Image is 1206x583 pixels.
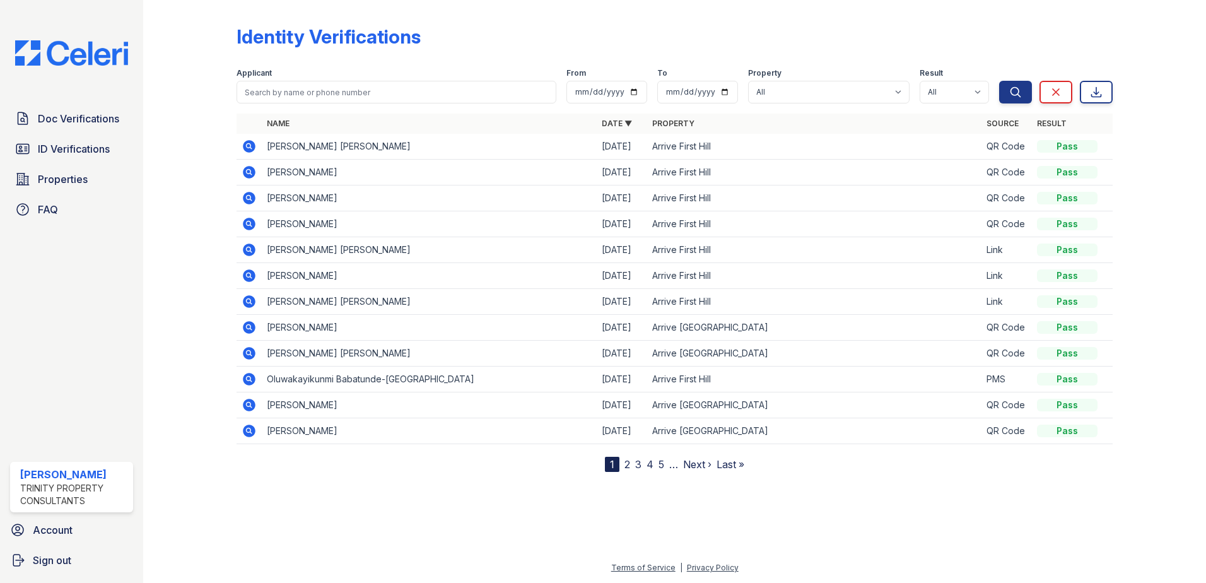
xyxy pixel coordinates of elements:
[20,482,128,507] div: Trinity Property Consultants
[647,263,982,289] td: Arrive First Hill
[597,392,647,418] td: [DATE]
[602,119,632,128] a: Date ▼
[237,68,272,78] label: Applicant
[611,563,676,572] a: Terms of Service
[262,341,597,367] td: [PERSON_NAME] [PERSON_NAME]
[981,263,1032,289] td: Link
[597,418,647,444] td: [DATE]
[262,289,597,315] td: [PERSON_NAME] [PERSON_NAME]
[1037,244,1098,256] div: Pass
[1037,321,1098,334] div: Pass
[717,458,744,471] a: Last »
[5,517,138,543] a: Account
[38,202,58,217] span: FAQ
[262,263,597,289] td: [PERSON_NAME]
[237,25,421,48] div: Identity Verifications
[237,81,556,103] input: Search by name or phone number
[597,263,647,289] td: [DATE]
[262,185,597,211] td: [PERSON_NAME]
[748,68,782,78] label: Property
[981,367,1032,392] td: PMS
[981,418,1032,444] td: QR Code
[10,167,133,192] a: Properties
[680,563,682,572] div: |
[597,211,647,237] td: [DATE]
[5,40,138,66] img: CE_Logo_Blue-a8612792a0a2168367f1c8372b55b34899dd931a85d93a1a3d3e32e68fde9ad4.png
[981,289,1032,315] td: Link
[986,119,1019,128] a: Source
[10,197,133,222] a: FAQ
[1037,425,1098,437] div: Pass
[10,106,133,131] a: Doc Verifications
[597,341,647,367] td: [DATE]
[647,289,982,315] td: Arrive First Hill
[981,160,1032,185] td: QR Code
[647,315,982,341] td: Arrive [GEOGRAPHIC_DATA]
[597,185,647,211] td: [DATE]
[981,237,1032,263] td: Link
[597,160,647,185] td: [DATE]
[647,134,982,160] td: Arrive First Hill
[981,185,1032,211] td: QR Code
[262,134,597,160] td: [PERSON_NAME] [PERSON_NAME]
[597,315,647,341] td: [DATE]
[657,68,667,78] label: To
[981,134,1032,160] td: QR Code
[981,392,1032,418] td: QR Code
[1037,192,1098,204] div: Pass
[647,367,982,392] td: Arrive First Hill
[624,458,630,471] a: 2
[659,458,664,471] a: 5
[981,211,1032,237] td: QR Code
[1037,269,1098,282] div: Pass
[597,289,647,315] td: [DATE]
[267,119,290,128] a: Name
[33,522,73,538] span: Account
[38,111,119,126] span: Doc Verifications
[566,68,586,78] label: From
[647,458,653,471] a: 4
[647,392,982,418] td: Arrive [GEOGRAPHIC_DATA]
[262,211,597,237] td: [PERSON_NAME]
[1037,373,1098,386] div: Pass
[1037,218,1098,230] div: Pass
[647,211,982,237] td: Arrive First Hill
[5,548,138,573] a: Sign out
[981,341,1032,367] td: QR Code
[262,160,597,185] td: [PERSON_NAME]
[20,467,128,482] div: [PERSON_NAME]
[635,458,641,471] a: 3
[597,237,647,263] td: [DATE]
[647,418,982,444] td: Arrive [GEOGRAPHIC_DATA]
[647,341,982,367] td: Arrive [GEOGRAPHIC_DATA]
[1037,166,1098,179] div: Pass
[1037,295,1098,308] div: Pass
[597,134,647,160] td: [DATE]
[647,160,982,185] td: Arrive First Hill
[10,136,133,162] a: ID Verifications
[669,457,678,472] span: …
[1037,119,1067,128] a: Result
[33,553,71,568] span: Sign out
[920,68,943,78] label: Result
[647,237,982,263] td: Arrive First Hill
[38,141,110,156] span: ID Verifications
[262,237,597,263] td: [PERSON_NAME] [PERSON_NAME]
[262,392,597,418] td: [PERSON_NAME]
[652,119,694,128] a: Property
[262,315,597,341] td: [PERSON_NAME]
[981,315,1032,341] td: QR Code
[683,458,711,471] a: Next ›
[647,185,982,211] td: Arrive First Hill
[38,172,88,187] span: Properties
[1037,140,1098,153] div: Pass
[262,418,597,444] td: [PERSON_NAME]
[262,367,597,392] td: Oluwakayikunmi Babatunde-[GEOGRAPHIC_DATA]
[597,367,647,392] td: [DATE]
[605,457,619,472] div: 1
[1037,347,1098,360] div: Pass
[687,563,739,572] a: Privacy Policy
[1037,399,1098,411] div: Pass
